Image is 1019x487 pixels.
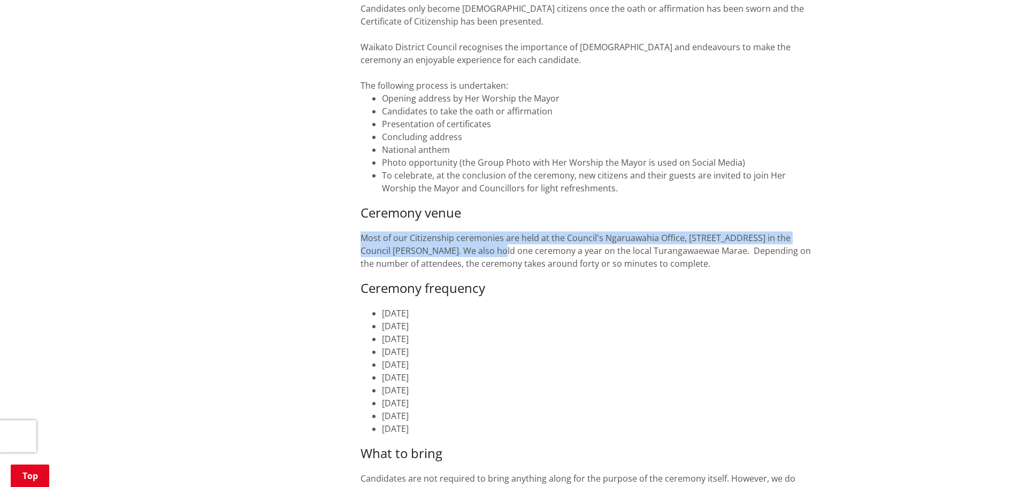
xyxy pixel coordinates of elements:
h3: What to bring [361,446,816,461]
li: Photo opportunity (the Group Photo with Her Worship the Mayor is used on Social Media) [382,156,816,169]
span: The following process is undertaken: [361,80,508,91]
li: [DATE] [382,358,816,371]
li: [DATE] [382,307,816,320]
li: Concluding address [382,130,816,143]
li: National anthem [382,143,816,156]
a: Top [11,465,49,487]
span: Waikato District Council recognises the importance of [DEMOGRAPHIC_DATA] and endeavours to make t... [361,41,791,66]
iframe: Messenger Launcher [970,442,1008,481]
li: Opening address by Her Worship the Mayor [382,92,816,105]
li: [DATE] [382,397,816,409]
h3: Ceremony frequency [361,281,816,296]
li: Presentation of certificates [382,118,816,130]
li: [DATE] [382,422,816,435]
li: [DATE] [382,333,816,345]
li: [DATE] [382,384,816,397]
li: [DATE] [382,371,816,384]
li: To celebrate, at the conclusion of the ceremony, new citizens and their guests are invited to joi... [382,169,816,195]
li: Candidates to take the oath or affirmation [382,105,816,118]
li: [DATE] [382,409,816,422]
li: [DATE] [382,320,816,333]
p: Most of our Citizenship ceremonies are held at the Council's Ngaruawahia Office, [STREET_ADDRESS]... [361,231,816,270]
h3: Ceremony venue [361,205,816,221]
li: [DATE] [382,345,816,358]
